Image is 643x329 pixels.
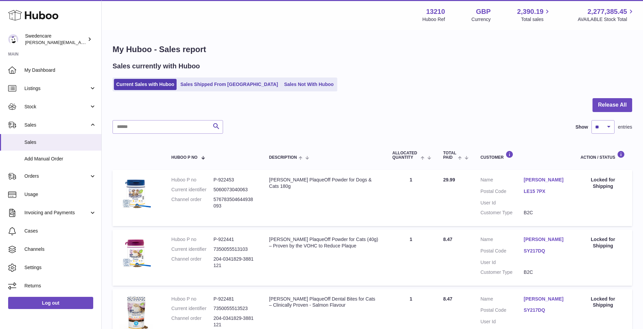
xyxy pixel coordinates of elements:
span: Sales [24,139,96,146]
dt: Postal Code [480,188,524,196]
span: 2,277,385.45 [587,7,627,16]
dt: Current identifier [172,187,214,193]
a: 2,390.19 Total sales [517,7,551,23]
div: [PERSON_NAME] PlaqueOff Powder for Cats (40g) – Proven by the VOHC to Reduce Plaque [269,236,379,249]
a: [PERSON_NAME] [524,296,567,302]
dd: 204-0341829-3881121 [214,315,256,328]
a: SY217DQ [524,307,567,313]
div: [PERSON_NAME] PlaqueOff Powder for Dogs & Cats 180g [269,177,379,190]
span: Cases [24,228,96,234]
a: Current Sales with Huboo [114,79,177,90]
a: 2,277,385.45 AVAILABLE Stock Total [578,7,635,23]
dd: 7350055513523 [214,305,256,312]
span: Channels [24,246,96,253]
span: Huboo P no [172,155,198,160]
a: SY217DQ [524,248,567,254]
span: Sales [24,122,89,128]
dd: 5060073040063 [214,187,256,193]
div: Action / Status [581,151,625,160]
img: $_57.PNG [119,236,153,270]
span: Orders [24,173,89,179]
dt: Postal Code [480,248,524,256]
dd: P-922481 [214,296,256,302]
div: Customer [480,151,567,160]
span: Listings [24,85,89,92]
span: Usage [24,191,96,198]
td: 1 [386,170,437,226]
div: Huboo Ref [422,16,445,23]
strong: 13210 [426,7,445,16]
span: AVAILABLE Stock Total [578,16,635,23]
span: entries [618,124,632,130]
label: Show [576,124,588,130]
dd: 204-0341829-3881121 [214,256,256,269]
h1: My Huboo - Sales report [113,44,632,55]
a: Log out [8,297,93,309]
button: Release All [592,98,632,112]
span: Add Manual Order [24,156,96,162]
span: Total sales [521,16,551,23]
span: 8.47 [443,296,452,302]
div: Locked for Shipping [581,177,625,190]
a: [PERSON_NAME] [524,236,567,243]
a: Sales Shipped From [GEOGRAPHIC_DATA] [178,79,280,90]
dt: Huboo P no [172,236,214,243]
dt: Name [480,236,524,244]
dt: Name [480,296,524,304]
dt: User Id [480,200,524,206]
span: Stock [24,104,89,110]
dt: Current identifier [172,305,214,312]
dt: Huboo P no [172,296,214,302]
span: ALLOCATED Quantity [393,151,419,160]
a: Sales Not With Huboo [282,79,336,90]
div: Locked for Shipping [581,236,625,249]
div: Locked for Shipping [581,296,625,309]
dt: Customer Type [480,210,524,216]
span: Total paid [443,151,456,160]
div: [PERSON_NAME] PlaqueOff Dental Bites for Cats – Clinically Proven - Salmon Flavour [269,296,379,309]
dt: User Id [480,259,524,266]
span: Invoicing and Payments [24,210,89,216]
dt: Channel order [172,315,214,328]
span: 29.99 [443,177,455,182]
dt: Customer Type [480,269,524,276]
dt: Postal Code [480,307,524,315]
dd: 7350055513103 [214,246,256,253]
img: daniel.corbridge@swedencare.co.uk [8,34,18,44]
span: Description [269,155,297,160]
dt: User Id [480,319,524,325]
span: My Dashboard [24,67,96,73]
a: LE15 7PX [524,188,567,195]
span: Settings [24,264,96,271]
dd: B2C [524,269,567,276]
span: 2,390.19 [517,7,544,16]
dd: 576783504644938093 [214,196,256,209]
dt: Huboo P no [172,177,214,183]
span: Returns [24,283,96,289]
dt: Current identifier [172,246,214,253]
dt: Channel order [172,196,214,209]
div: Swedencare [25,33,86,46]
dt: Name [480,177,524,185]
dd: B2C [524,210,567,216]
a: [PERSON_NAME] [524,177,567,183]
span: [PERSON_NAME][EMAIL_ADDRESS][PERSON_NAME][DOMAIN_NAME] [25,40,172,45]
dd: P-922441 [214,236,256,243]
span: 8.47 [443,237,452,242]
dd: P-922453 [214,177,256,183]
div: Currency [471,16,491,23]
dt: Channel order [172,256,214,269]
h2: Sales currently with Huboo [113,62,200,71]
img: $_57.JPG [119,177,153,211]
td: 1 [386,229,437,286]
strong: GBP [476,7,490,16]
